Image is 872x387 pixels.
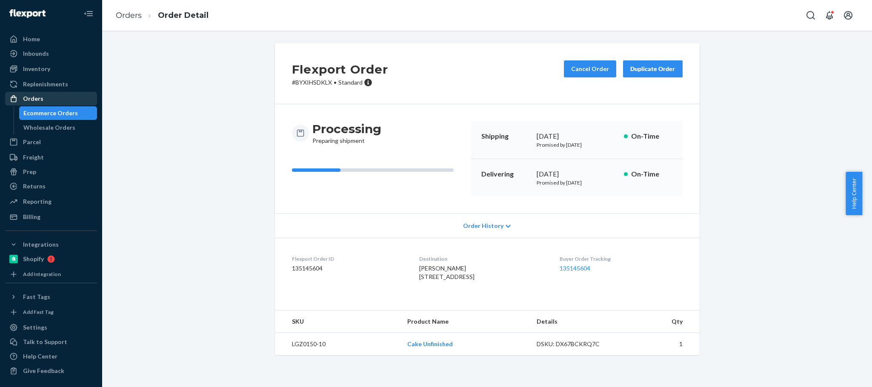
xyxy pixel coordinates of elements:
div: Parcel [23,138,41,146]
a: Add Fast Tag [5,307,97,317]
div: Orders [23,94,43,103]
div: Add Fast Tag [23,308,54,316]
td: LGZ0150-10 [275,333,400,356]
dt: Destination [419,255,546,262]
p: On-Time [631,169,672,179]
a: Billing [5,210,97,224]
div: Wholesale Orders [23,123,75,132]
div: [DATE] [537,169,617,179]
div: Duplicate Order [630,65,675,73]
span: [PERSON_NAME] [STREET_ADDRESS] [419,265,475,280]
a: Order Detail [158,11,209,20]
div: Ecommerce Orders [23,109,78,117]
span: • [334,79,337,86]
img: Flexport logo [9,9,46,18]
th: Product Name [400,310,530,333]
div: Billing [23,213,40,221]
a: Orders [116,11,142,20]
div: Fast Tags [23,293,50,301]
a: Talk to Support [5,335,97,349]
th: Qty [623,310,699,333]
div: Inbounds [23,49,49,58]
div: Home [23,35,40,43]
a: Replenishments [5,77,97,91]
button: Help Center [846,172,862,215]
a: Reporting [5,195,97,208]
p: # BYXIHSDKLX [292,78,388,87]
p: On-Time [631,131,672,141]
dd: 135145604 [292,264,406,273]
p: Promised by [DATE] [537,141,617,148]
a: Wholesale Orders [19,121,97,134]
div: Reporting [23,197,51,206]
button: Cancel Order [564,60,616,77]
a: Shopify [5,252,97,266]
button: Give Feedback [5,364,97,378]
div: Talk to Support [23,338,67,346]
button: Open Search Box [802,7,819,24]
button: Duplicate Order [623,60,683,77]
a: Returns [5,179,97,193]
button: Close Navigation [80,5,97,22]
a: Prep [5,165,97,179]
div: Settings [23,323,47,332]
div: Add Integration [23,270,61,278]
div: Replenishments [23,80,68,88]
p: Promised by [DATE] [537,179,617,186]
a: Home [5,32,97,46]
a: Freight [5,151,97,164]
button: Integrations [5,238,97,251]
div: Freight [23,153,44,162]
a: 135145604 [560,265,590,272]
button: Open notifications [821,7,838,24]
td: 1 [623,333,699,356]
div: Inventory [23,65,50,73]
a: Settings [5,321,97,334]
a: Orders [5,92,97,105]
div: Shopify [23,255,44,263]
ol: breadcrumbs [109,3,215,28]
div: DSKU: DX67BCKRQ7C [537,340,617,348]
button: Open account menu [840,7,857,24]
a: Add Integration [5,269,97,279]
dt: Flexport Order ID [292,255,406,262]
a: Help Center [5,350,97,363]
a: Inbounds [5,47,97,60]
th: Details [530,310,623,333]
h2: Flexport Order [292,60,388,78]
p: Delivering [481,169,530,179]
button: Fast Tags [5,290,97,304]
a: Parcel [5,135,97,149]
a: Inventory [5,62,97,76]
div: Integrations [23,240,59,249]
div: Preparing shipment [312,121,381,145]
div: Returns [23,182,46,191]
span: Order History [463,222,503,230]
div: Help Center [23,352,57,361]
th: SKU [275,310,400,333]
h3: Processing [312,121,381,137]
span: Standard [338,79,363,86]
a: Ecommerce Orders [19,106,97,120]
div: Prep [23,168,36,176]
p: Shipping [481,131,530,141]
dt: Buyer Order Tracking [560,255,682,262]
div: Give Feedback [23,367,64,375]
div: [DATE] [537,131,617,141]
a: Cake Unfinished [407,340,453,347]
